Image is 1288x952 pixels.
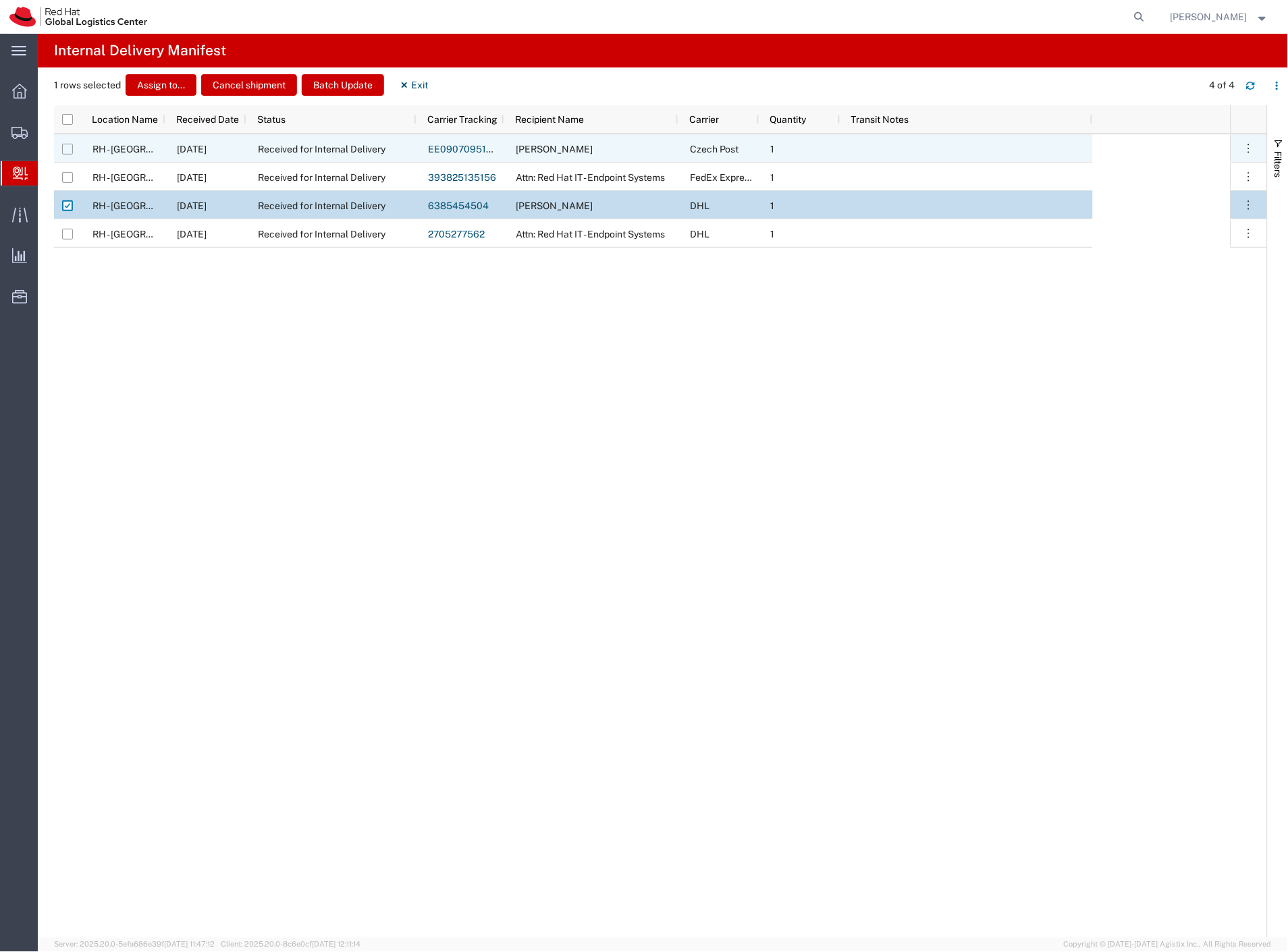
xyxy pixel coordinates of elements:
[257,114,286,125] span: Status
[176,114,239,125] span: Received Date
[201,74,297,96] button: Cancel shipment
[258,229,385,240] span: Received for Internal Delivery
[516,200,593,211] span: Hana Babiarova
[312,941,360,949] span: [DATE] 12:11:14
[428,144,505,155] a: EE090709515CZ
[690,144,739,155] span: Czech Post
[92,229,317,240] span: RH - Brno - Tech Park Brno - B
[54,78,121,92] span: 1 rows selected
[516,144,593,155] span: Katerina Klimplova
[258,172,385,183] span: Received for Internal Delivery
[258,144,385,155] span: Received for Internal Delivery
[1171,9,1247,24] span: Filip Lizuch
[221,941,360,949] span: Client: 2025.20.0-8c6e0cf
[770,114,807,125] span: Quantity
[690,172,755,183] span: FedEx Express
[771,172,775,183] span: 1
[1170,9,1270,25] button: [PERSON_NAME]
[54,941,215,949] span: Server: 2025.20.0-5efa686e39f
[689,114,719,125] span: Carrier
[92,200,317,211] span: RH - Brno - Tech Park Brno - B
[516,172,665,183] span: Attn: Red Hat IT - Endpoint Systems
[515,114,584,125] span: Recipient Name
[9,7,147,27] img: logo
[302,74,384,96] button: Batch Update
[54,34,226,67] h4: Internal Delivery Manifest
[258,200,385,211] span: Received for Internal Delivery
[428,200,489,211] a: 6385454504
[427,114,498,125] span: Carrier Tracking
[771,144,775,155] span: 1
[771,200,775,211] span: 1
[177,144,207,155] span: 10/07/2025
[1064,939,1272,951] span: Copyright © [DATE]-[DATE] Agistix Inc., All Rights Reserved
[1210,78,1235,92] div: 4 of 4
[690,229,709,240] span: DHL
[389,74,439,96] button: Exit
[164,941,215,949] span: [DATE] 11:47:12
[428,172,496,183] a: 393825135156
[177,172,207,183] span: 10/07/2025
[92,114,158,125] span: Location Name
[771,229,775,240] span: 1
[92,144,317,155] span: RH - Brno - Tech Park Brno - B
[428,229,485,240] a: 2705277562
[516,229,665,240] span: Attn: Red Hat IT - Endpoint Systems
[92,172,317,183] span: RH - Brno - Tech Park Brno - B
[1273,151,1284,177] span: Filters
[126,74,196,96] button: Assign to...
[851,114,909,125] span: Transit Notes
[177,200,207,211] span: 10/07/2025
[690,200,709,211] span: DHL
[177,229,207,240] span: 10/07/2025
